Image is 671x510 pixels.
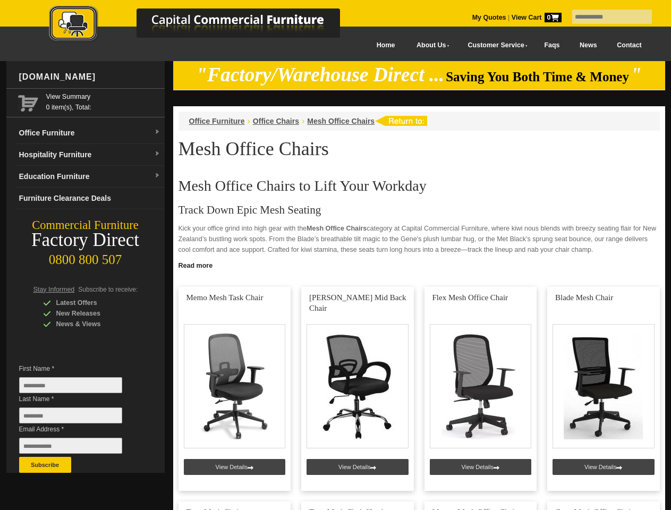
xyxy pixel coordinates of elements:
a: View Cart0 [509,14,561,21]
div: Factory Direct [6,233,165,248]
input: First Name * [19,377,122,393]
li: › [302,116,304,126]
em: " [631,64,642,86]
span: Subscribe to receive: [78,286,138,293]
a: About Us [405,33,456,57]
button: Subscribe [19,457,71,473]
li: › [248,116,250,126]
input: Email Address * [19,438,122,454]
img: dropdown [154,173,160,179]
h1: Mesh Office Chairs [179,139,660,159]
a: Office Furniture [189,117,245,125]
span: 0 [545,13,562,22]
a: My Quotes [472,14,506,21]
span: First Name * [19,363,138,374]
input: Last Name * [19,407,122,423]
img: dropdown [154,129,160,135]
a: View Summary [46,91,160,102]
a: Furniture Clearance Deals [15,188,165,209]
div: New Releases [43,308,144,319]
img: Capital Commercial Furniture Logo [20,5,392,44]
span: Email Address * [19,424,138,435]
em: "Factory/Warehouse Direct ... [196,64,444,86]
a: Mesh Office Chairs [307,117,375,125]
span: 0 item(s), Total: [46,91,160,111]
p: Kick your office grind into high gear with the category at Capital Commercial Furniture, where ki... [179,223,660,255]
a: Capital Commercial Furniture Logo [20,5,392,47]
div: Commercial Furniture [6,218,165,233]
a: Hospitality Furnituredropdown [15,144,165,166]
a: Contact [607,33,651,57]
a: Office Furnituredropdown [15,122,165,144]
strong: View Cart [512,14,562,21]
span: Saving You Both Time & Money [446,70,629,84]
img: return to [375,116,427,126]
span: Stay Informed [33,286,75,293]
div: 0800 800 507 [6,247,165,267]
a: Office Chairs [253,117,299,125]
h3: Track Down Epic Mesh Seating [179,205,660,215]
a: Education Furnituredropdown [15,166,165,188]
div: News & Views [43,319,144,329]
a: News [570,33,607,57]
h2: Mesh Office Chairs to Lift Your Workday [179,178,660,194]
img: dropdown [154,151,160,157]
strong: Mesh Office Chairs [307,225,367,232]
div: Latest Offers [43,297,144,308]
div: [DOMAIN_NAME] [15,61,165,93]
a: Faqs [534,33,570,57]
a: Click to read more [173,258,665,271]
a: Customer Service [456,33,534,57]
span: Last Name * [19,394,138,404]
